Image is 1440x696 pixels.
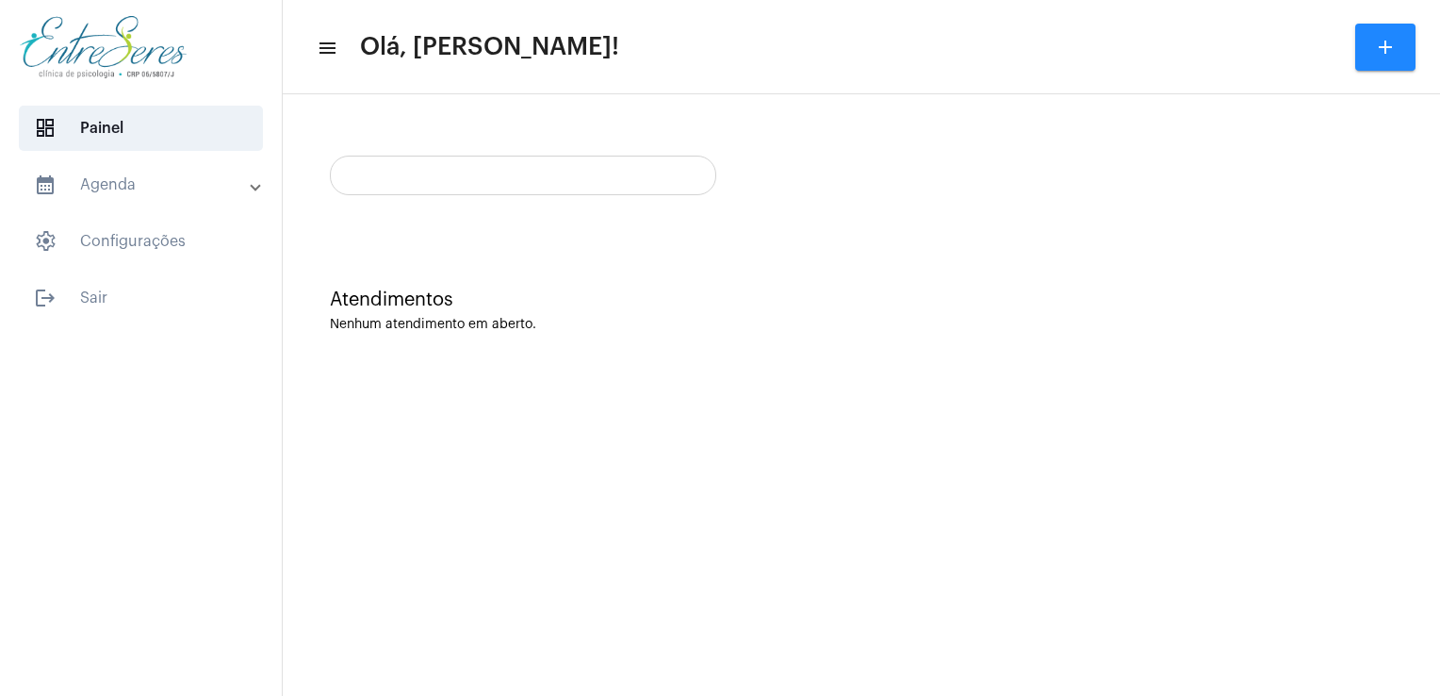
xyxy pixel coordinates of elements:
[330,318,1393,332] div: Nenhum atendimento em aberto.
[19,275,263,321] span: Sair
[34,117,57,140] span: sidenav icon
[19,219,263,264] span: Configurações
[360,32,619,62] span: Olá, [PERSON_NAME]!
[34,230,57,253] span: sidenav icon
[317,37,335,59] mat-icon: sidenav icon
[11,162,282,207] mat-expansion-panel-header: sidenav iconAgenda
[330,290,1393,310] div: Atendimentos
[19,106,263,151] span: Painel
[34,174,252,196] mat-panel-title: Agenda
[1374,36,1397,58] mat-icon: add
[15,9,191,85] img: aa27006a-a7e4-c883-abf8-315c10fe6841.png
[34,287,57,309] mat-icon: sidenav icon
[34,174,57,196] mat-icon: sidenav icon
